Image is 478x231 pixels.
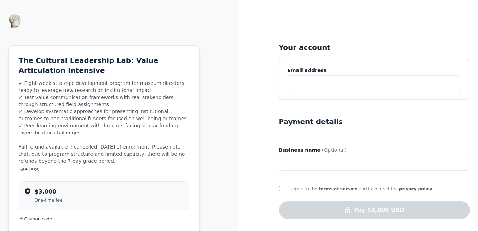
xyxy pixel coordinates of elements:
span: One-time fee [35,197,183,203]
span: Business name [279,146,321,154]
input: $3,000One-time fee [25,188,30,194]
span: Coupon code [24,216,52,221]
span: Email address [288,67,327,74]
h5: Payment details [279,117,343,127]
span: I agree to the and have read the [289,186,432,191]
button: Coupon code [19,216,189,222]
button: See less [19,166,189,173]
button: Pay $3,000 USD [279,201,470,219]
h5: Your account [279,42,470,52]
span: ✓ Eight-week strategic development program for museum directors ready to leverage new research on... [19,80,189,173]
a: privacy policy [399,186,432,191]
a: terms of service [318,186,357,191]
span: $3,000 [35,188,57,195]
span: (Optional) [322,146,347,154]
span: The Cultural Leadership Lab: Value Articulation Intensive [19,56,159,75]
